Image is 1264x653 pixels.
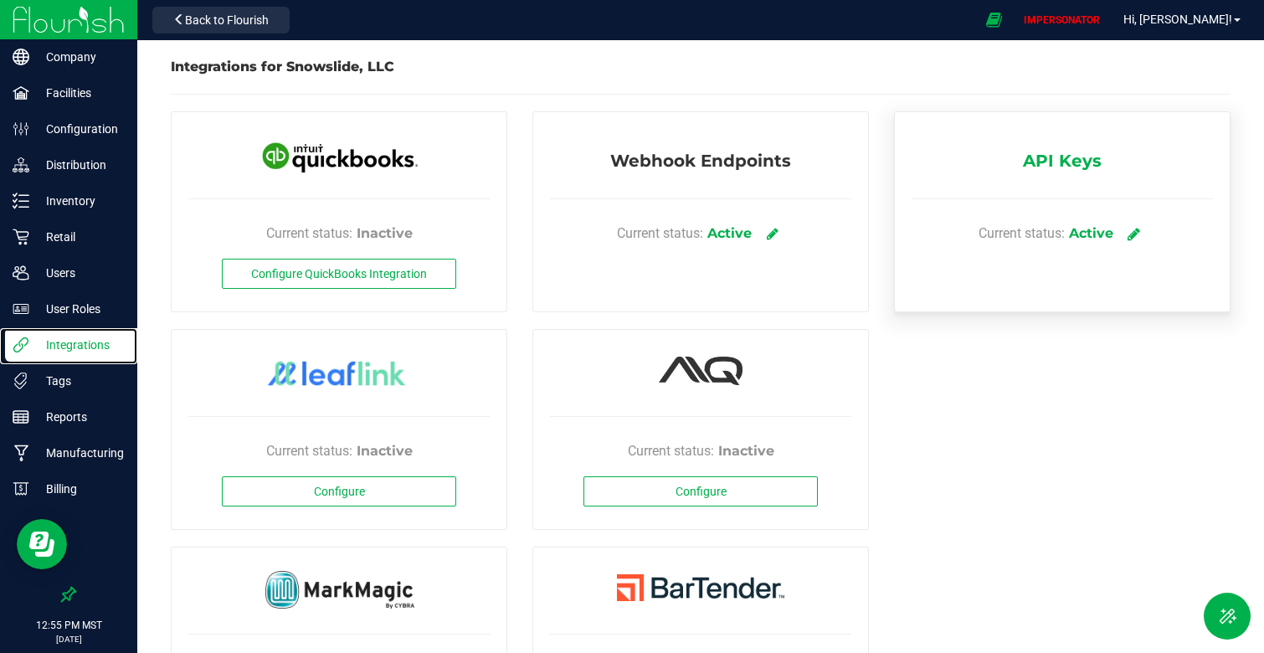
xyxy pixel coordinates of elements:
[29,371,130,391] p: Tags
[583,476,818,506] button: Configure
[610,148,791,182] span: Webhook Endpoints
[251,267,427,280] span: Configure QuickBooks Integration
[222,476,456,506] button: Configure
[255,133,423,179] img: QuickBooks Online
[13,157,29,173] inline-svg: Distribution
[17,519,67,569] iframe: Resource center
[13,373,29,389] inline-svg: Tags
[13,301,29,317] inline-svg: User Roles
[266,224,352,244] span: Current status:
[29,263,130,283] p: Users
[29,227,130,247] p: Retail
[13,409,29,425] inline-svg: Reports
[659,357,742,385] img: Alpine IQ
[255,349,423,401] img: LeafLink
[29,407,130,427] p: Reports
[13,229,29,245] inline-svg: Retail
[975,3,1013,36] span: Open Ecommerce Menu
[29,299,130,319] p: User Roles
[152,7,290,33] button: Back to Flourish
[1123,13,1232,26] span: Hi, [PERSON_NAME]!
[357,224,413,244] div: Inactive
[617,224,703,244] span: Current status:
[222,259,456,289] button: Configure QuickBooks Integration
[8,618,130,633] p: 12:55 PM MST
[13,481,29,497] inline-svg: Billing
[8,633,130,645] p: [DATE]
[13,193,29,209] inline-svg: Inventory
[29,191,130,211] p: Inventory
[718,441,774,461] div: Inactive
[29,47,130,67] p: Company
[979,224,1065,244] span: Current status:
[29,119,130,139] p: Configuration
[13,85,29,101] inline-svg: Facilities
[357,441,413,461] div: Inactive
[628,441,714,461] span: Current status:
[314,485,365,498] span: Configure
[13,49,29,65] inline-svg: Company
[617,574,784,601] img: BarTender
[1069,224,1113,244] div: Active
[29,155,130,175] p: Distribution
[1017,13,1107,28] p: IMPERSONATOR
[29,479,130,499] p: Billing
[29,83,130,103] p: Facilities
[29,335,130,355] p: Integrations
[1023,148,1102,182] span: API Keys
[676,485,727,498] span: Configure
[1204,593,1251,640] button: Toggle Menu
[171,59,394,75] span: Integrations for Snowslide, LLC
[266,441,352,461] span: Current status:
[13,445,29,461] inline-svg: Manufacturing
[60,586,77,603] label: Pin the sidebar to full width on large screens
[185,13,269,27] span: Back to Flourish
[264,571,414,608] img: MarkMagic By Cybra
[13,121,29,137] inline-svg: Configuration
[707,224,752,244] div: Active
[13,337,29,353] inline-svg: Integrations
[13,265,29,281] inline-svg: Users
[29,443,130,463] p: Manufacturing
